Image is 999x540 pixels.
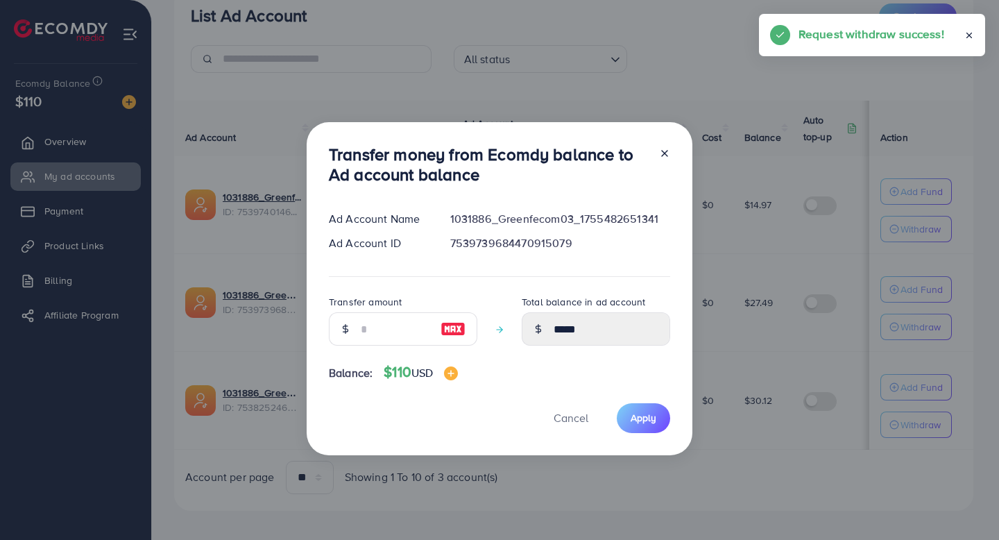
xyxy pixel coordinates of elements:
button: Apply [617,403,670,433]
div: 7539739684470915079 [439,235,681,251]
h3: Transfer money from Ecomdy balance to Ad account balance [329,144,648,185]
label: Total balance in ad account [522,295,645,309]
img: image [441,321,466,337]
div: Ad Account Name [318,211,439,227]
span: USD [411,365,433,380]
h5: Request withdraw success! [799,25,944,43]
h4: $110 [384,364,458,381]
button: Cancel [536,403,606,433]
span: Apply [631,411,656,425]
label: Transfer amount [329,295,402,309]
span: Cancel [554,410,588,425]
span: Balance: [329,365,373,381]
div: 1031886_Greenfecom03_1755482651341 [439,211,681,227]
img: image [444,366,458,380]
iframe: Chat [940,478,989,530]
div: Ad Account ID [318,235,439,251]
